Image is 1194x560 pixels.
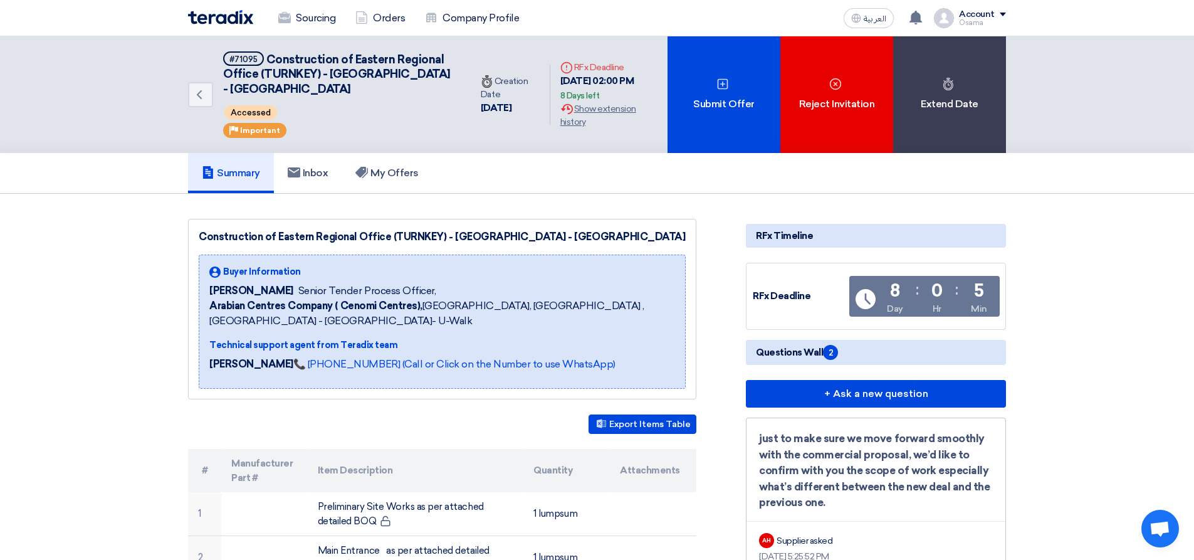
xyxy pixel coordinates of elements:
div: Day [887,302,903,315]
div: Supplier asked [777,534,832,547]
div: Osama [959,19,1006,26]
th: Manufacturer Part # [221,449,308,492]
span: Senior Tender Process Officer, [298,283,436,298]
div: Construction of Eastern Regional Office (TURNKEY) - [GEOGRAPHIC_DATA] - [GEOGRAPHIC_DATA] [199,230,686,245]
a: Summary [188,153,274,193]
a: Orders [345,4,415,32]
span: Important [240,126,280,135]
th: Quantity [523,449,610,492]
div: Submit Offer [668,36,780,153]
div: Technical support agent from Teradix team [209,339,675,352]
span: [GEOGRAPHIC_DATA], [GEOGRAPHIC_DATA] ,[GEOGRAPHIC_DATA] - [GEOGRAPHIC_DATA]- U-Walk [209,298,675,329]
div: Creation Date [481,75,540,101]
h5: My Offers [355,167,419,179]
div: Hr [933,302,941,315]
h5: Inbox [288,167,328,179]
td: 1 [188,492,221,536]
strong: [PERSON_NAME] [209,358,293,370]
div: [DATE] 02:00 PM [560,74,657,102]
div: 8 Days left [560,90,600,102]
img: profile_test.png [934,8,954,28]
a: Open chat [1141,510,1179,547]
div: #71095 [229,55,258,63]
div: [DATE] [481,101,540,115]
a: Company Profile [415,4,529,32]
span: Accessed [224,105,277,120]
div: Min [971,302,987,315]
div: Extend Date [893,36,1006,153]
span: Construction of Eastern Regional Office (TURNKEY) - [GEOGRAPHIC_DATA] - [GEOGRAPHIC_DATA] [223,53,451,96]
span: 2 [823,345,838,360]
div: Show extension history [560,102,657,129]
img: Teradix logo [188,10,253,24]
span: Questions Wall [756,345,838,360]
div: 8 [890,282,900,300]
th: Attachments [610,449,696,492]
button: العربية [844,8,894,28]
td: 1 lumpsum [523,492,610,536]
h5: Construction of Eastern Regional Office (TURNKEY) - Nakheel Mall - Dammam [223,51,456,97]
div: 5 [974,282,984,300]
div: 0 [931,282,943,300]
a: Sourcing [268,4,345,32]
h5: Summary [202,167,260,179]
button: + Ask a new question [746,380,1006,408]
div: : [955,278,958,301]
span: العربية [864,14,886,23]
div: just to make sure we move forward smoothly with the commercial proposal, we’d like to confirm wit... [759,431,993,511]
div: RFx Timeline [746,224,1006,248]
div: : [916,278,919,301]
b: Arabian Centres Company ( Cenomi Centres), [209,300,422,312]
div: Account [959,9,995,20]
th: Item Description [308,449,524,492]
a: Inbox [274,153,342,193]
a: 📞 [PHONE_NUMBER] (Call or Click on the Number to use WhatsApp) [293,358,615,370]
th: # [188,449,221,492]
div: Reject Invitation [780,36,893,153]
span: Buyer Information [223,265,301,278]
div: AH [759,533,774,548]
a: My Offers [342,153,432,193]
td: Preliminary Site Works as per attached detailed BOQ [308,492,524,536]
div: RFx Deadline [753,289,847,304]
button: Export Items Table [589,415,696,434]
div: RFx Deadline [560,61,657,74]
span: [PERSON_NAME] [209,283,293,298]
